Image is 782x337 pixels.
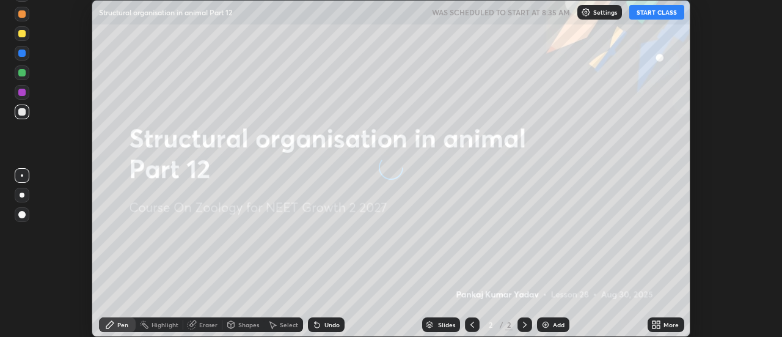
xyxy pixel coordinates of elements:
div: Select [280,322,298,328]
div: Add [553,322,565,328]
img: add-slide-button [541,320,550,330]
p: Settings [593,9,617,15]
h5: WAS SCHEDULED TO START AT 8:35 AM [432,7,570,18]
div: / [499,321,503,328]
button: START CLASS [629,5,684,20]
div: Shapes [238,322,259,328]
div: Pen [117,322,128,328]
div: More [663,322,679,328]
div: 2 [505,319,513,330]
p: Structural organisation in animal Part 12 [99,7,232,17]
div: Slides [438,322,455,328]
div: Undo [324,322,340,328]
div: Highlight [152,322,178,328]
img: class-settings-icons [581,7,591,17]
div: 2 [484,321,497,328]
div: Eraser [199,322,217,328]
